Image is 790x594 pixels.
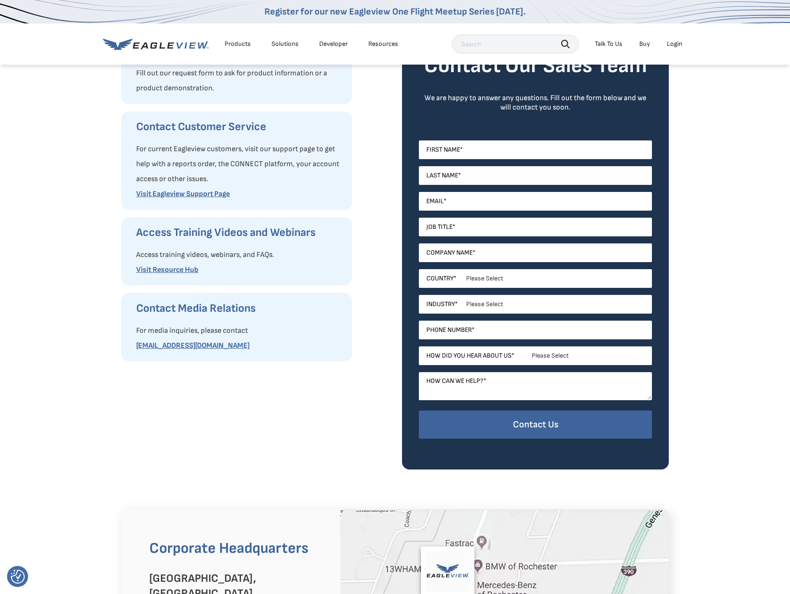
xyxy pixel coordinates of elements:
[11,570,25,584] button: Consent Preferences
[452,35,579,53] input: Search
[136,66,343,96] p: Fill out our request form to ask for product information or a product demonstration.
[136,248,343,263] p: Access training videos, webinars, and FAQs.
[424,53,647,79] strong: Contact Our Sales Team
[368,40,398,48] div: Resources
[136,301,343,316] h3: Contact Media Relations
[319,40,348,48] a: Developer
[136,265,198,274] a: Visit Resource Hub
[271,40,299,48] div: Solutions
[667,40,682,48] div: Login
[639,40,650,48] a: Buy
[136,341,249,350] a: [EMAIL_ADDRESS][DOMAIN_NAME]
[419,94,652,112] div: We are happy to answer any questions. Fill out the form below and we will contact you soon.
[11,570,25,584] img: Revisit consent button
[149,537,326,560] h2: Corporate Headquarters
[136,323,343,338] p: For media inquiries, please contact
[419,411,652,439] input: Contact Us
[136,225,343,240] h3: Access Training Videos and Webinars
[136,190,230,198] a: Visit Eagleview Support Page
[225,40,251,48] div: Products
[136,142,343,187] p: For current Eagleview customers, visit our support page to get help with a reports order, the CON...
[136,119,343,134] h3: Contact Customer Service
[595,40,622,48] div: Talk To Us
[264,6,526,17] a: Register for our new Eagleview One Flight Meetup Series [DATE].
